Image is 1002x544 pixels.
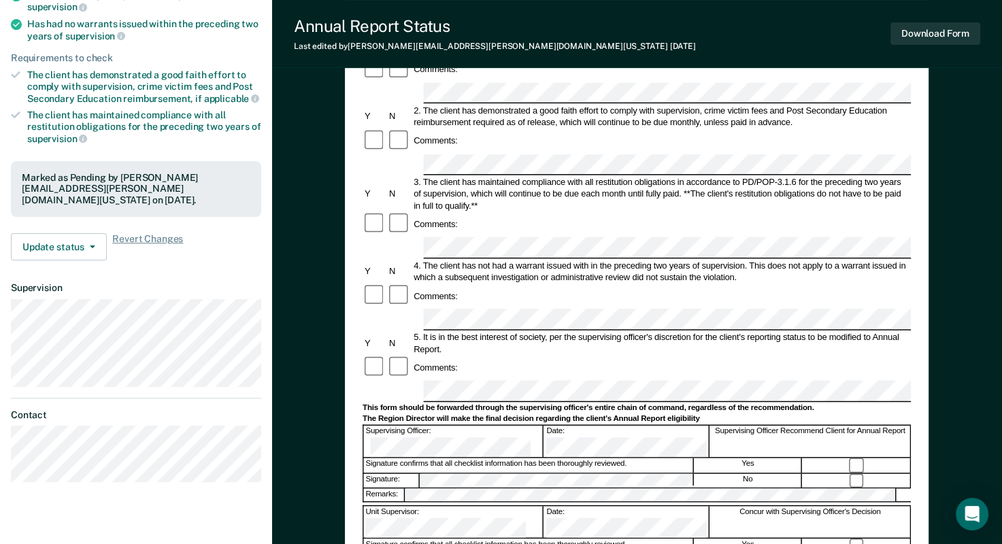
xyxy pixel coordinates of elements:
div: The Region Director will make the final decision regarding the client's Annual Report eligibility [363,413,911,424]
div: 2. The client has demonstrated a good faith effort to comply with supervision, crime victim fees ... [412,105,912,129]
div: The client has demonstrated a good faith effort to comply with supervision, crime victim fees and... [27,69,261,104]
div: Y [363,110,387,122]
div: Comments: [412,290,460,302]
div: Comments: [412,218,460,230]
div: Marked as Pending by [PERSON_NAME][EMAIL_ADDRESS][PERSON_NAME][DOMAIN_NAME][US_STATE] on [DATE]. [22,172,250,206]
div: Concur with Supervising Officer's Decision [710,506,911,537]
div: Annual Report Status [294,16,696,36]
dt: Contact [11,409,261,421]
div: Comments: [412,135,460,147]
div: 5. It is in the best interest of society, per the supervising officer's discretion for the client... [412,331,912,355]
span: [DATE] [670,41,696,51]
div: Remarks: [364,489,405,501]
div: Supervising Officer: [364,426,544,457]
span: supervision [27,1,87,12]
span: supervision [65,31,125,41]
div: Date: [545,506,709,537]
dt: Supervision [11,282,261,294]
div: Date: [545,426,709,457]
div: Unit Supervisor: [364,506,544,537]
div: Requirements to check [11,52,261,64]
div: Comments: [412,63,460,75]
span: Revert Changes [112,233,183,260]
span: supervision [27,133,87,144]
button: Download Form [890,22,980,45]
span: applicable [204,93,259,104]
div: N [387,188,412,199]
button: Update status [11,233,107,260]
div: This form should be forwarded through the supervising officer's entire chain of command, regardle... [363,403,911,413]
div: Has had no warrants issued within the preceding two years of [27,18,261,41]
div: 4. The client has not had a warrant issued with in the preceding two years of supervision. This d... [412,259,912,283]
div: N [387,265,412,277]
div: N [387,337,412,348]
div: 3. The client has maintained compliance with all restitution obligations in accordance to PD/POP-... [412,176,912,211]
div: N [387,110,412,122]
div: No [695,474,802,488]
div: The client has maintained compliance with all restitution obligations for the preceding two years of [27,109,261,144]
div: Y [363,188,387,199]
div: Supervising Officer Recommend Client for Annual Report [710,426,911,457]
div: Open Intercom Messenger [956,498,988,530]
div: Yes [695,458,802,473]
div: Signature: [364,474,420,488]
div: Y [363,337,387,348]
div: Signature confirms that all checklist information has been thoroughly reviewed. [364,458,694,473]
div: Y [363,265,387,277]
div: Last edited by [PERSON_NAME][EMAIL_ADDRESS][PERSON_NAME][DOMAIN_NAME][US_STATE] [294,41,696,51]
div: Comments: [412,362,460,373]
